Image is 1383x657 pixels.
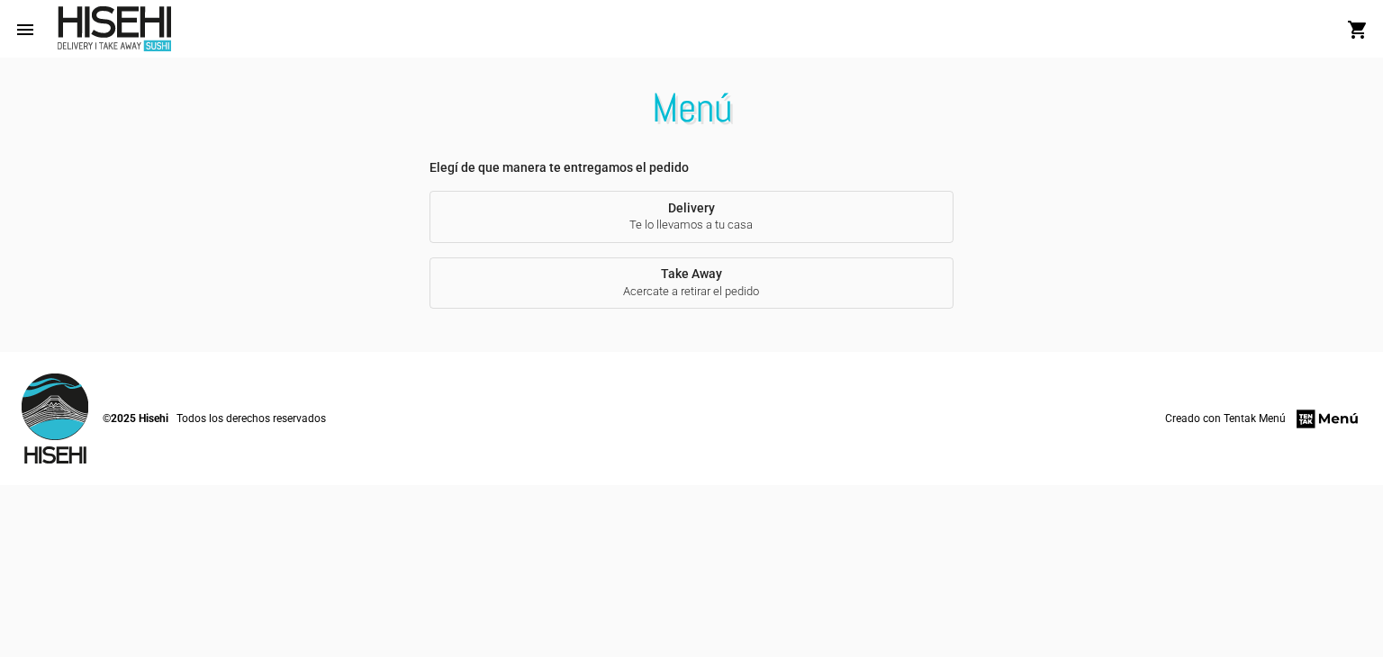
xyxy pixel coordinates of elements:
[444,217,939,233] span: Te lo llevamos a tu casa
[1165,407,1361,431] a: Creado con Tentak Menú
[1165,409,1286,427] span: Creado con Tentak Menú
[444,266,939,300] span: Take Away
[429,191,954,243] button: DeliveryTe lo llevamos a tu casa
[1294,407,1361,431] img: menu-firm.png
[429,158,954,176] label: Elegí de que manera te entregamos el pedido
[429,257,954,310] button: Take AwayAcercate a retirar el pedido
[444,201,939,234] span: Delivery
[14,19,36,40] mat-icon: menu
[1347,19,1369,40] mat-icon: shopping_cart
[444,283,939,300] span: Acercate a retirar el pedido
[176,409,326,427] span: Todos los derechos reservados
[103,409,168,427] span: ©2025 Hisehi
